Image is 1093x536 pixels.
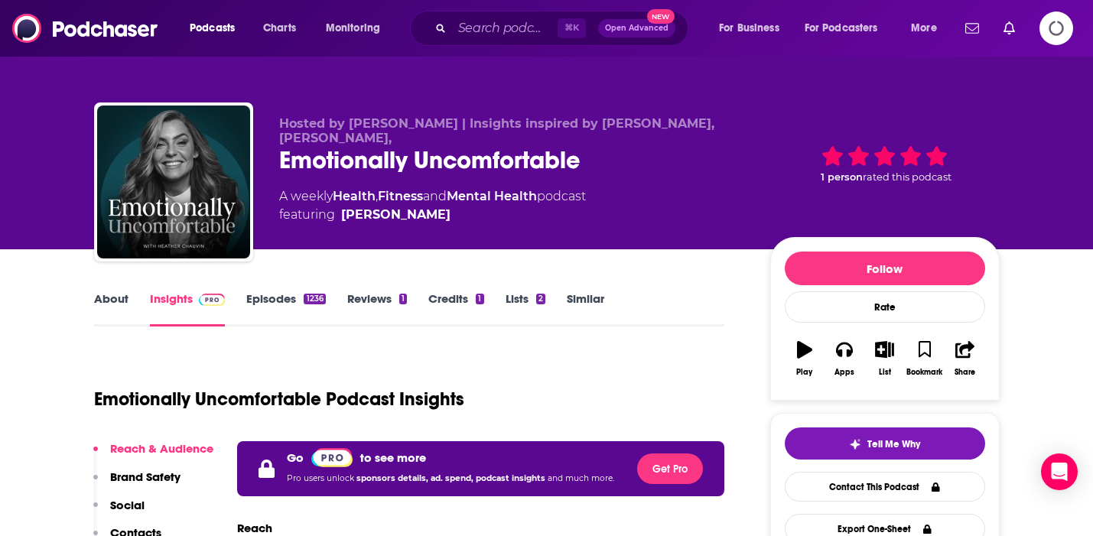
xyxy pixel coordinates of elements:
button: Play [785,331,825,386]
p: Social [110,498,145,512]
div: Search podcasts, credits, & more... [425,11,703,46]
button: open menu [795,16,900,41]
button: open menu [179,16,255,41]
h3: Reach [237,521,272,535]
span: Hosted by [PERSON_NAME] | Insights inspired by [PERSON_NAME], [PERSON_NAME], [279,116,714,145]
a: Pro website [311,447,353,467]
a: Fitness [378,189,423,203]
button: Get Pro [637,453,703,484]
span: , [376,189,378,203]
img: Podchaser - Follow, Share and Rate Podcasts [12,14,159,43]
div: Bookmark [906,368,942,377]
a: InsightsPodchaser Pro [150,291,226,326]
span: featuring [279,206,586,224]
div: Rate [785,291,985,323]
a: Credits1 [428,291,483,326]
div: 1 [476,294,483,304]
span: For Podcasters [805,18,878,39]
p: to see more [360,450,426,465]
img: tell me why sparkle [849,438,861,450]
p: Brand Safety [110,469,181,484]
span: ⌘ K [558,18,586,38]
button: Reach & Audience [93,441,213,469]
button: Brand Safety [93,469,181,498]
button: List [864,331,904,386]
button: Social [93,498,145,526]
div: Open Intercom Messenger [1041,453,1078,490]
span: and [423,189,447,203]
h1: Emotionally Uncomfortable Podcast Insights [94,388,464,411]
div: 1 [399,294,407,304]
a: Contact This Podcast [785,472,985,502]
a: Show notifications dropdown [997,15,1021,41]
a: Health [333,189,376,203]
span: For Business [719,18,779,39]
div: 1236 [304,294,325,304]
span: Podcasts [190,18,235,39]
div: 1 personrated this podcast [770,116,1000,211]
button: open menu [708,16,799,41]
img: Podchaser Pro [199,294,226,306]
div: Share [955,368,975,377]
div: 2 [536,294,545,304]
input: Search podcasts, credits, & more... [452,16,558,41]
a: Mental Health [447,189,537,203]
span: sponsors details, ad. spend, podcast insights [356,473,548,483]
a: Episodes1236 [246,291,325,326]
button: Bookmark [905,331,945,386]
span: 1 person [821,171,863,183]
button: open menu [315,16,400,41]
div: Play [796,368,812,377]
a: About [94,291,128,326]
img: Emotionally Uncomfortable [97,106,250,258]
a: [PERSON_NAME] [341,206,451,224]
button: Share [945,331,984,386]
div: A weekly podcast [279,187,586,224]
p: Reach & Audience [110,441,213,456]
a: Reviews1 [347,291,407,326]
span: Logging in [1039,11,1073,45]
p: Go [287,450,304,465]
a: Charts [253,16,305,41]
span: Open Advanced [605,24,668,32]
a: Similar [567,291,604,326]
div: List [879,368,891,377]
span: Monitoring [326,18,380,39]
button: tell me why sparkleTell Me Why [785,427,985,460]
p: Pro users unlock and much more. [287,467,614,490]
button: Follow [785,252,985,285]
button: open menu [900,16,956,41]
div: Apps [834,368,854,377]
span: Tell Me Why [867,438,920,450]
button: Open AdvancedNew [598,19,675,37]
a: Lists2 [506,291,545,326]
span: Charts [263,18,296,39]
span: New [647,9,675,24]
span: rated this podcast [863,171,951,183]
img: Podchaser Pro [311,448,353,467]
span: More [911,18,937,39]
a: Show notifications dropdown [959,15,985,41]
button: Apps [825,331,864,386]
